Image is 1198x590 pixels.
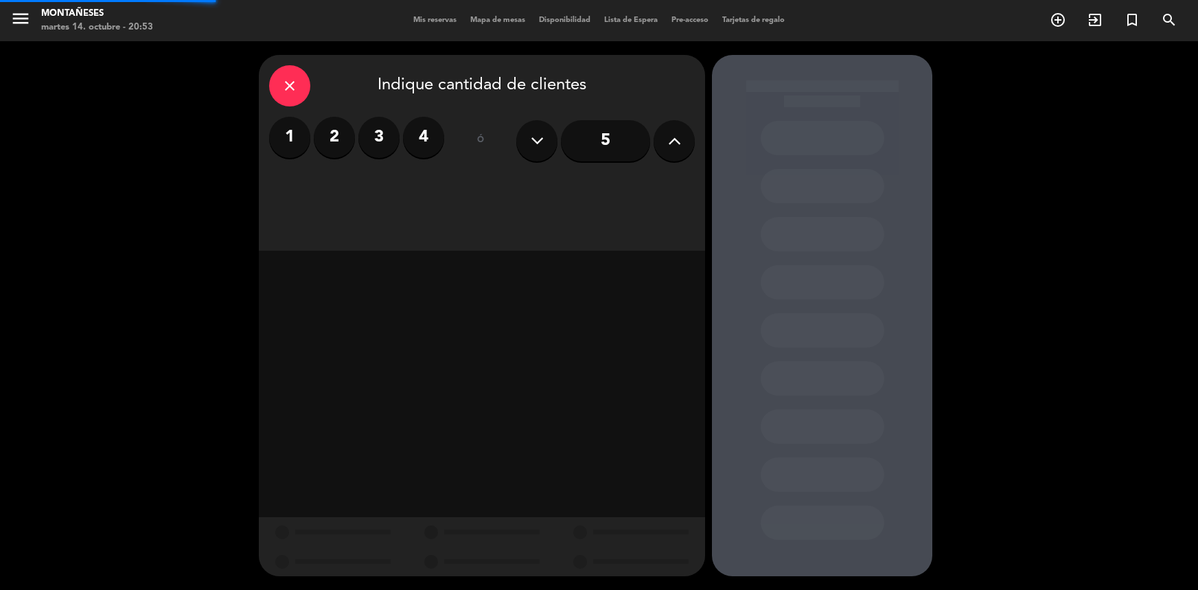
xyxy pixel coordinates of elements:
[1050,12,1066,28] i: add_circle_outline
[715,16,792,24] span: Tarjetas de regalo
[10,8,31,29] i: menu
[1161,12,1177,28] i: search
[269,117,310,158] label: 1
[403,117,444,158] label: 4
[41,21,153,34] div: martes 14. octubre - 20:53
[1124,12,1140,28] i: turned_in_not
[458,117,503,165] div: ó
[10,8,31,34] button: menu
[597,16,665,24] span: Lista de Espera
[358,117,400,158] label: 3
[1087,12,1103,28] i: exit_to_app
[532,16,597,24] span: Disponibilidad
[665,16,715,24] span: Pre-acceso
[406,16,463,24] span: Mis reservas
[314,117,355,158] label: 2
[41,7,153,21] div: Montañeses
[269,65,695,106] div: Indique cantidad de clientes
[463,16,532,24] span: Mapa de mesas
[281,78,298,94] i: close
